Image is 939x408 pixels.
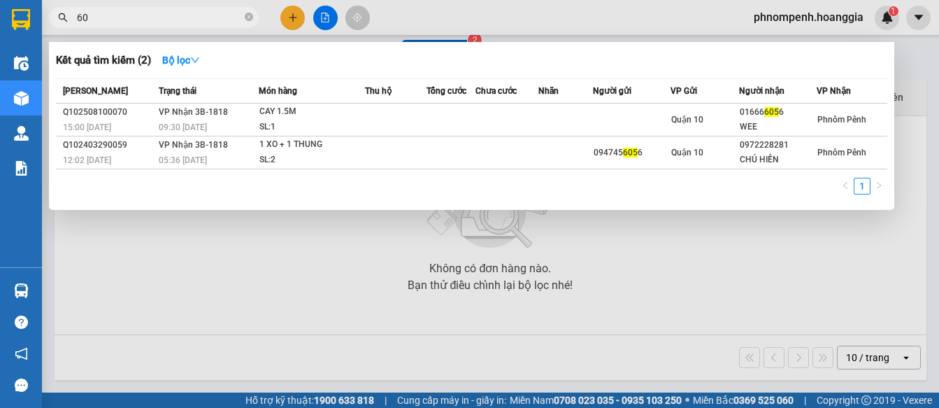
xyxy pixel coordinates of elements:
[159,107,228,117] span: VP Nhận 3B-1818
[837,178,854,195] li: Previous Page
[739,86,784,96] span: Người nhận
[162,55,200,66] strong: Bộ lọc
[159,140,228,150] span: VP Nhận 3B-1818
[671,115,703,125] span: Quận 10
[63,122,111,132] span: 15:00 [DATE]
[12,9,30,30] img: logo-vxr
[870,178,887,195] button: right
[817,115,866,125] span: Phnôm Pênh
[764,107,779,117] span: 605
[817,148,866,157] span: Phnôm Pênh
[475,86,517,96] span: Chưa cước
[14,56,29,71] img: warehouse-icon
[671,148,703,157] span: Quận 10
[259,137,364,153] div: 1 XO + 1 THUNG
[538,86,559,96] span: Nhãn
[58,13,68,22] span: search
[190,55,200,65] span: down
[623,148,638,157] span: 605
[56,53,151,68] h3: Kết quả tìm kiếm ( 2 )
[14,126,29,141] img: warehouse-icon
[259,120,364,135] div: SL: 1
[593,86,631,96] span: Người gửi
[15,347,28,360] span: notification
[14,161,29,176] img: solution-icon
[77,10,242,25] input: Tìm tên, số ĐT hoặc mã đơn
[817,86,851,96] span: VP Nhận
[14,91,29,106] img: warehouse-icon
[841,181,850,190] span: left
[740,120,816,134] div: WEE
[740,138,816,153] div: 0972228281
[159,155,207,165] span: 05:36 [DATE]
[671,86,697,96] span: VP Gửi
[594,146,670,160] div: 094745 6
[740,153,816,167] div: CHÚ HIỀN
[63,105,155,120] div: Q102508100070
[245,13,253,21] span: close-circle
[870,178,887,195] li: Next Page
[159,86,196,96] span: Trạng thái
[259,153,364,168] div: SL: 2
[151,49,211,71] button: Bộ lọcdown
[259,86,297,96] span: Món hàng
[245,11,253,24] span: close-circle
[15,316,28,329] span: question-circle
[740,105,816,120] div: 01666 6
[365,86,392,96] span: Thu hộ
[875,181,883,190] span: right
[14,283,29,298] img: warehouse-icon
[837,178,854,195] button: left
[159,122,207,132] span: 09:30 [DATE]
[854,178,870,195] li: 1
[63,155,111,165] span: 12:02 [DATE]
[259,104,364,120] div: CAY 1.5M
[63,86,128,96] span: [PERSON_NAME]
[854,178,870,194] a: 1
[427,86,466,96] span: Tổng cước
[63,138,155,153] div: Q102403290059
[15,379,28,392] span: message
